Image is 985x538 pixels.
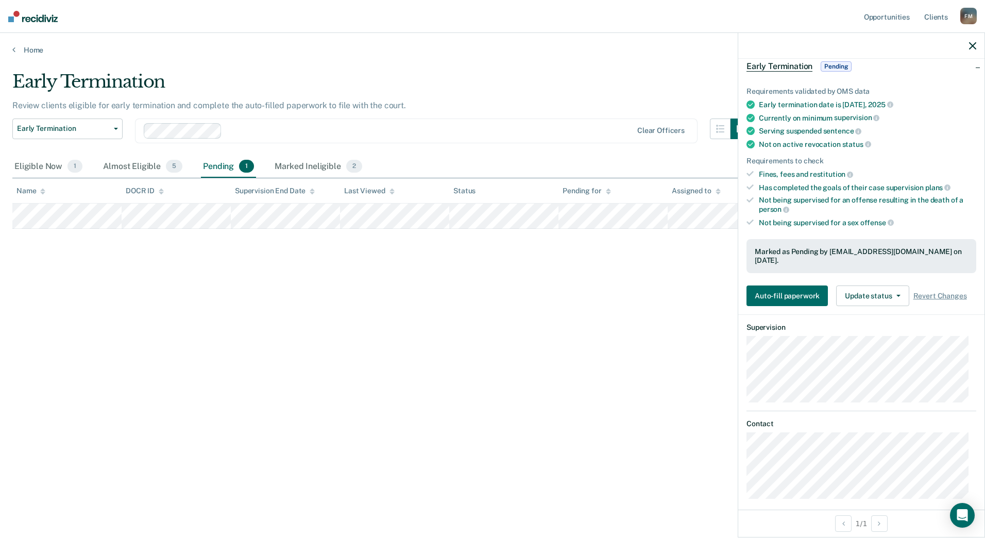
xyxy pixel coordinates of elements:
[12,45,973,55] a: Home
[835,515,852,532] button: Previous Opportunity
[759,100,976,109] div: Early termination date is [DATE],
[12,156,84,178] div: Eligible Now
[925,183,950,192] span: plans
[235,187,315,195] div: Supervision End Date
[746,285,828,306] button: Auto-fill paperwork
[453,187,475,195] div: Status
[950,503,975,528] div: Open Intercom Messenger
[759,218,976,227] div: Not being supervised for a sex
[67,160,82,173] span: 1
[836,285,909,306] button: Update status
[834,113,879,122] span: supervision
[868,100,893,109] span: 2025
[273,156,364,178] div: Marked Ineligible
[755,247,968,265] div: Marked as Pending by [EMAIL_ADDRESS][DOMAIN_NAME] on [DATE].
[759,113,976,123] div: Currently on minimum
[746,323,976,332] dt: Supervision
[12,100,406,110] p: Review clients eligible for early termination and complete the auto-filled paperwork to file with...
[759,126,976,136] div: Serving suspended
[810,170,853,178] span: restitution
[738,50,984,83] div: Early TerminationPending
[860,218,894,227] span: offense
[759,196,976,213] div: Not being supervised for an offense resulting in the death of a
[746,419,976,428] dt: Contact
[871,515,888,532] button: Next Opportunity
[239,160,254,173] span: 1
[346,160,362,173] span: 2
[563,187,610,195] div: Pending for
[12,71,751,100] div: Early Termination
[823,127,862,135] span: sentence
[746,157,976,165] div: Requirements to check
[746,61,812,72] span: Early Termination
[201,156,256,178] div: Pending
[960,8,977,24] div: F M
[746,285,832,306] a: Auto-fill paperwork
[126,187,164,195] div: DOCR ID
[913,292,967,300] span: Revert Changes
[821,61,852,72] span: Pending
[17,124,110,133] span: Early Termination
[759,140,976,149] div: Not on active revocation
[166,160,182,173] span: 5
[842,140,871,148] span: status
[759,205,789,213] span: person
[344,187,394,195] div: Last Viewed
[8,11,58,22] img: Recidiviz
[738,510,984,537] div: 1 / 1
[637,126,685,135] div: Clear officers
[672,187,720,195] div: Assigned to
[746,87,976,96] div: Requirements validated by OMS data
[101,156,184,178] div: Almost Eligible
[16,187,45,195] div: Name
[759,183,976,192] div: Has completed the goals of their case supervision
[759,170,976,179] div: Fines, fees and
